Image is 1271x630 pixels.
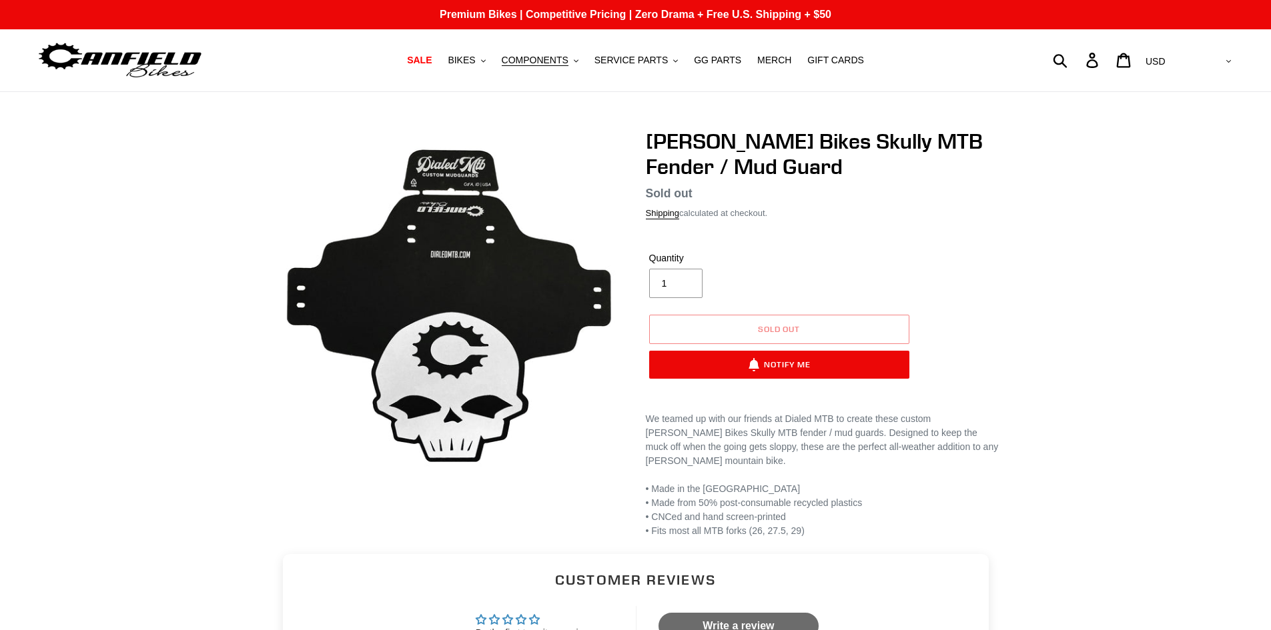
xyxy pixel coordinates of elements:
[588,51,685,69] button: SERVICE PARTS
[649,251,776,265] label: Quantity
[687,51,748,69] a: GG PARTS
[275,131,623,479] img: Canfield Bikes Skully MTB Fender / Mud Guard
[649,351,909,379] button: Notify Me
[646,482,999,538] p: • Made in the [GEOGRAPHIC_DATA] • Made from 50% post-consumable recycled plastics • CNCed and han...
[646,208,680,219] a: Shipping
[646,129,999,180] h1: [PERSON_NAME] Bikes Skully MTB Fender / Mud Guard
[807,55,864,66] span: GIFT CARDS
[801,51,871,69] a: GIFT CARDS
[649,315,909,344] button: Sold out
[448,55,475,66] span: BIKES
[476,612,590,627] div: Average rating is 0.00 stars
[407,55,432,66] span: SALE
[294,570,978,589] h2: Customer Reviews
[400,51,438,69] a: SALE
[646,187,693,200] span: Sold out
[37,39,203,81] img: Canfield Bikes
[758,324,801,334] span: Sold out
[646,412,999,482] div: We teamed up with our friends at Dialed MTB to create these custom [PERSON_NAME] Bikes Skully MTB...
[751,51,798,69] a: MERCH
[441,51,492,69] button: BIKES
[495,51,585,69] button: COMPONENTS
[1060,45,1094,75] input: Search
[646,207,999,220] div: calculated at checkout.
[502,55,568,66] span: COMPONENTS
[594,55,668,66] span: SERVICE PARTS
[757,55,791,66] span: MERCH
[694,55,741,66] span: GG PARTS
